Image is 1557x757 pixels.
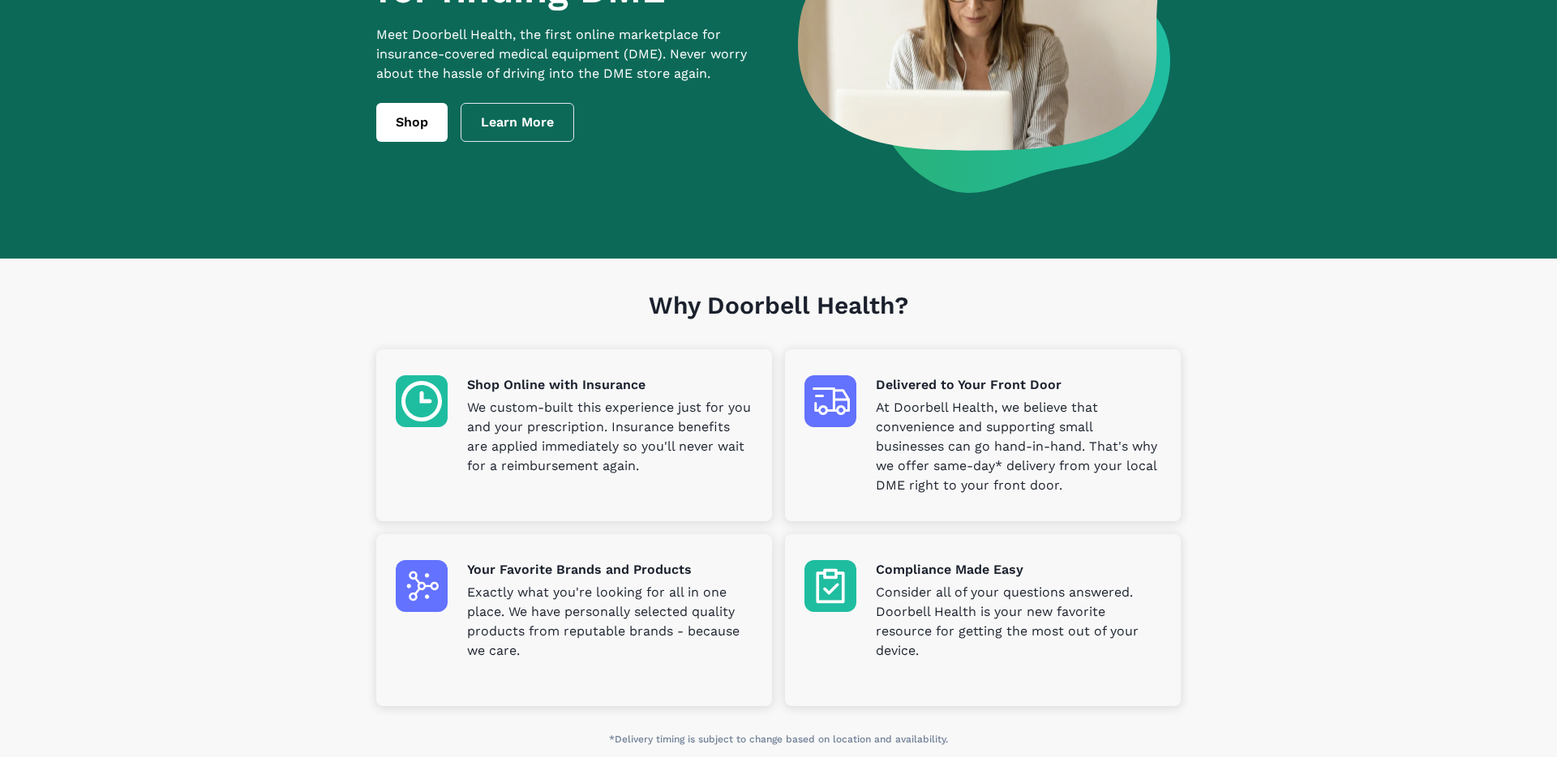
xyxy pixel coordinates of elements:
a: Learn More [461,103,574,142]
p: Delivered to Your Front Door [876,375,1161,395]
p: At Doorbell Health, we believe that convenience and supporting small businesses can go hand-in-ha... [876,398,1161,495]
p: *Delivery timing is subject to change based on location and availability. [376,732,1181,746]
p: Compliance Made Easy [876,560,1161,580]
p: Shop Online with Insurance [467,375,753,395]
p: Exactly what you're looking for all in one place. We have personally selected quality products fr... [467,583,753,661]
a: Shop [376,103,448,142]
img: Your Favorite Brands and Products icon [396,560,448,612]
img: Delivered to Your Front Door icon [804,375,856,427]
img: Shop Online with Insurance icon [396,375,448,427]
p: Consider all of your questions answered. Doorbell Health is your new favorite resource for gettin... [876,583,1161,661]
p: We custom-built this experience just for you and your prescription. Insurance benefits are applie... [467,398,753,476]
img: Compliance Made Easy icon [804,560,856,612]
p: Meet Doorbell Health, the first online marketplace for insurance-covered medical equipment (DME).... [376,25,770,83]
p: Your Favorite Brands and Products [467,560,753,580]
h1: Why Doorbell Health? [376,291,1181,349]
